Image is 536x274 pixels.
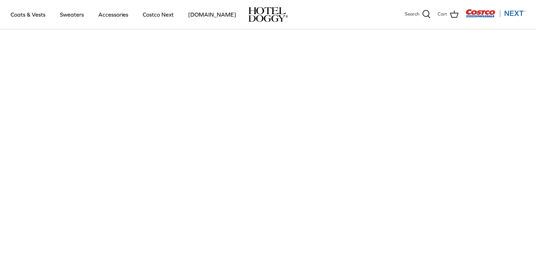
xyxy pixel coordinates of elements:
a: [DOMAIN_NAME] [182,2,242,26]
span: Search [405,11,419,18]
a: Visit Costco Next [466,13,525,19]
a: hoteldoggy.com hoteldoggycom [248,7,288,22]
a: Sweaters [54,2,90,26]
img: hoteldoggycom [248,7,288,22]
span: Cart [438,11,447,18]
a: Coats & Vests [4,2,52,26]
a: Cart [438,10,458,19]
a: Search [405,10,431,19]
a: Costco Next [136,2,180,26]
img: Costco Next [466,9,525,18]
a: Accessories [92,2,135,26]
